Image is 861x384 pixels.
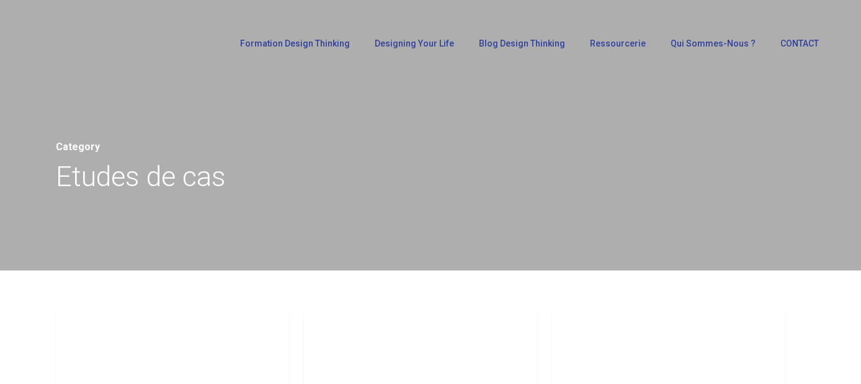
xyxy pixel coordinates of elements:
[68,324,149,339] a: Etudes de cas
[56,141,100,153] span: Category
[375,38,454,48] span: Designing Your Life
[56,157,805,197] h1: Etudes de cas
[234,39,356,48] a: Formation Design Thinking
[671,38,756,48] span: Qui sommes-nous ?
[473,39,571,48] a: Blog Design Thinking
[664,39,762,48] a: Qui sommes-nous ?
[240,38,350,48] span: Formation Design Thinking
[774,39,825,48] a: CONTACT
[584,39,652,48] a: Ressourcerie
[479,38,565,48] span: Blog Design Thinking
[316,324,397,339] a: Etudes de cas
[564,324,645,339] a: Etudes de cas
[780,38,819,48] span: CONTACT
[590,38,646,48] span: Ressourcerie
[368,39,460,48] a: Designing Your Life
